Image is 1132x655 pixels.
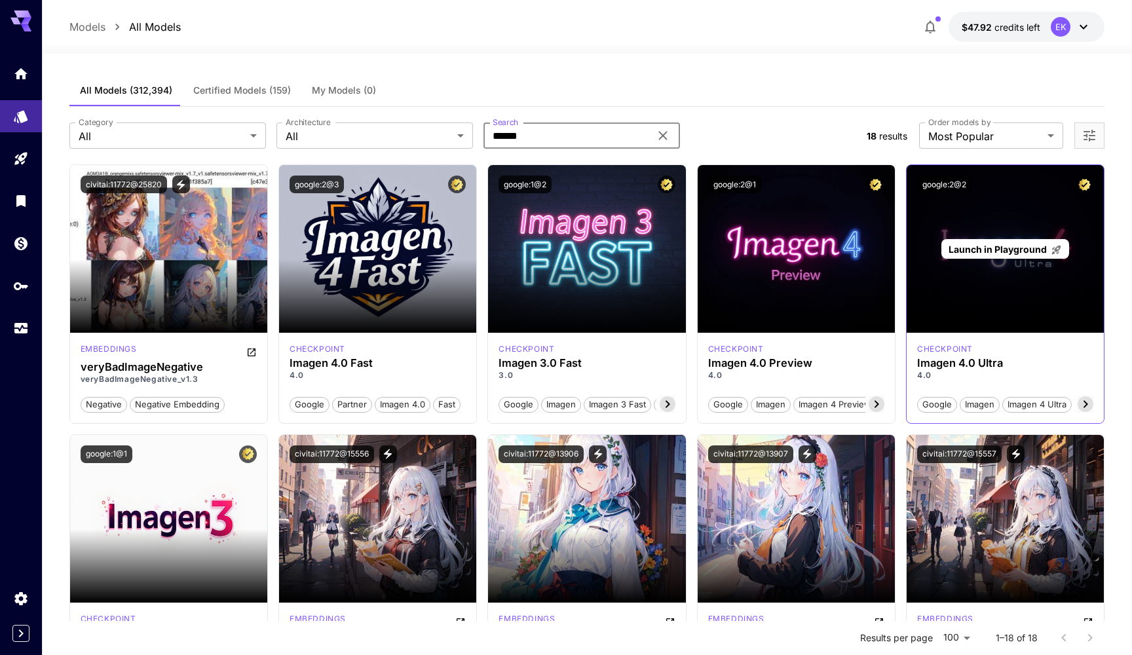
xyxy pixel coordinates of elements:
[375,396,430,413] button: Imagen 4.0
[751,396,791,413] button: Imagen
[79,117,113,128] label: Category
[81,343,137,355] p: embeddings
[1083,613,1093,629] button: Open in CivitAI
[708,613,764,629] div: SD 1.5
[493,117,518,128] label: Search
[130,398,224,411] span: negative embedding
[13,151,29,167] div: Playground
[499,343,554,355] p: checkpoint
[499,396,538,413] button: Google
[941,239,1069,259] a: Launch in Playground
[708,343,764,355] p: checkpoint
[172,176,190,193] button: View trigger words
[917,445,1002,463] button: civitai:11772@15557
[81,343,137,359] div: SD 1.5
[290,343,345,355] p: checkpoint
[13,235,29,252] div: Wallet
[541,396,581,413] button: Imagen
[13,65,29,82] div: Home
[708,369,884,381] p: 4.0
[312,84,376,96] span: My Models (0)
[379,445,397,463] button: View trigger words
[79,128,245,144] span: All
[879,130,907,141] span: results
[917,369,1093,381] p: 4.0
[938,628,975,647] div: 100
[290,613,346,625] p: embeddings
[654,396,681,413] button: Fast
[928,128,1042,144] span: Most Popular
[13,189,29,205] div: Library
[81,613,136,625] p: checkpoint
[12,625,29,642] button: Expand sidebar
[433,396,461,413] button: Fast
[1002,396,1072,413] button: Imagen 4 Ultra
[708,396,748,413] button: Google
[708,357,884,369] h3: Imagen 4.0 Preview
[499,369,675,381] p: 3.0
[1076,176,1093,193] button: Certified Model – Vetted for best performance and includes a commercial license.
[375,398,430,411] span: Imagen 4.0
[290,613,346,629] div: SD 1.5
[917,357,1093,369] h3: Imagen 4.0 Ultra
[448,176,466,193] button: Certified Model – Vetted for best performance and includes a commercial license.
[917,176,972,193] button: google:2@2
[654,398,681,411] span: Fast
[708,445,793,463] button: civitai:11772@13907
[751,398,790,411] span: Imagen
[81,445,132,463] button: google:1@1
[499,613,555,629] div: SD 1.5
[867,130,877,141] span: 18
[860,631,933,645] p: Results per page
[917,343,973,355] div: imagen4ultra
[455,613,466,629] button: Open in CivitAI
[246,343,257,359] button: Open in CivitAI
[290,396,330,413] button: Google
[917,396,957,413] button: Google
[239,445,257,463] button: Certified Model – Vetted for best performance and includes a commercial license.
[499,343,554,355] div: imagen3fast
[69,19,105,35] a: Models
[499,398,538,411] span: Google
[290,445,374,463] button: civitai:11772@15556
[708,343,764,355] div: imagen4preview
[81,613,136,625] div: imagen3
[867,176,884,193] button: Certified Model – Vetted for best performance and includes a commercial license.
[129,19,181,35] a: All Models
[949,12,1104,42] button: $47.9235EK
[708,176,761,193] button: google:2@1
[708,613,764,625] p: embeddings
[13,104,29,121] div: Models
[962,20,1040,34] div: $47.9235
[290,357,466,369] div: Imagen 4.0 Fast
[290,343,345,355] div: imagen4fast
[499,176,552,193] button: google:1@2
[286,117,330,128] label: Architecture
[290,369,466,381] p: 4.0
[928,117,990,128] label: Order models by
[81,398,126,411] span: negative
[584,398,651,411] span: Imagen 3 Fast
[960,398,999,411] span: Imagen
[1082,128,1097,144] button: Open more filters
[960,396,1000,413] button: Imagen
[996,631,1038,645] p: 1–18 of 18
[499,357,675,369] h3: Imagen 3.0 Fast
[193,84,291,96] span: Certified Models (159)
[499,445,584,463] button: civitai:11772@13906
[665,613,675,629] button: Open in CivitAI
[290,176,344,193] button: google:2@3
[917,613,973,625] p: embeddings
[584,396,651,413] button: Imagen 3 Fast
[799,445,816,463] button: View trigger words
[962,22,994,33] span: $47.92
[13,320,29,337] div: Usage
[917,343,973,355] p: checkpoint
[589,445,607,463] button: View trigger words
